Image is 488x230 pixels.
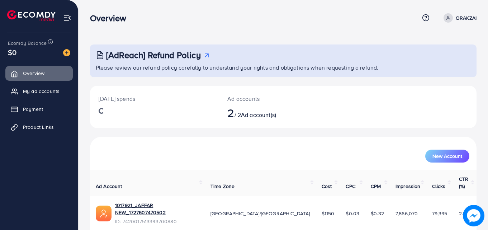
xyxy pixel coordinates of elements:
img: image [463,205,484,226]
button: New Account [425,150,469,163]
span: Ecomdy Balance [8,39,47,47]
span: 2 [227,104,234,121]
span: 7,866,070 [395,210,418,217]
h2: / 2 [227,106,307,119]
span: Cost [322,183,332,190]
span: $0 [8,47,16,57]
a: Payment [5,102,73,116]
img: menu [63,14,71,22]
h3: Overview [90,13,132,23]
span: $0.32 [371,210,384,217]
a: Overview [5,66,73,80]
span: Impression [395,183,421,190]
a: My ad accounts [5,84,73,98]
p: Ad accounts [227,94,307,103]
span: New Account [432,154,462,159]
span: Ad account(s) [241,111,276,119]
span: 2.39 [459,210,469,217]
span: CPM [371,183,381,190]
a: 1017921_JAFFAR NEW_1727607470502 [115,202,199,216]
span: ID: 7420017513393700880 [115,218,199,225]
img: logo [7,10,56,21]
span: $0.03 [346,210,359,217]
p: ORAKZAI [456,14,477,22]
p: Please review our refund policy carefully to understand your rights and obligations when requesti... [96,63,472,72]
span: Product Links [23,123,54,131]
span: Payment [23,105,43,113]
h3: [AdReach] Refund Policy [106,50,201,60]
span: 79,395 [432,210,447,217]
span: Clicks [432,183,446,190]
img: image [63,49,70,56]
span: CPC [346,183,355,190]
a: ORAKZAI [441,13,477,23]
span: [GEOGRAPHIC_DATA]/[GEOGRAPHIC_DATA] [210,210,310,217]
span: Ad Account [96,183,122,190]
a: Product Links [5,120,73,134]
span: $1150 [322,210,335,217]
span: CTR (%) [459,175,468,190]
p: [DATE] spends [99,94,210,103]
span: Overview [23,70,44,77]
img: ic-ads-acc.e4c84228.svg [96,206,112,221]
span: Time Zone [210,183,234,190]
span: My ad accounts [23,88,60,95]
